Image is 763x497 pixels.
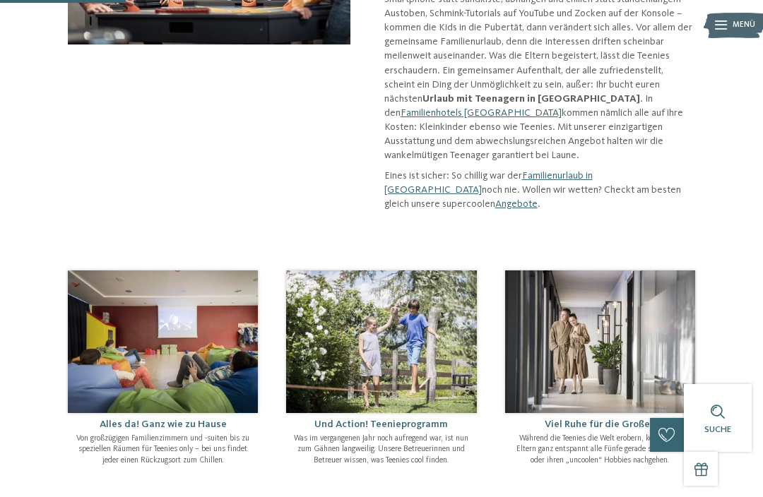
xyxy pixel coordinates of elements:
img: Urlaub mit Teenagern in Südtirol geplant? [286,270,476,412]
img: Urlaub mit Teenagern in Südtirol geplant? [68,270,258,412]
a: Angebote [495,199,538,209]
strong: Urlaub mit Teenagern in [GEOGRAPHIC_DATA] [422,94,640,104]
span: Viel Ruhe für die Großen [545,419,656,429]
span: Suche [704,425,731,434]
p: Eines ist sicher: So chillig war der noch nie. Wollen wir wetten? Checkt am besten gleich unsere ... [384,169,695,211]
p: Während die Teenies die Welt erobern, können die Eltern ganz entspannt alle Fünfe gerade sein las... [511,433,690,467]
p: Was im vergangenen Jahr noch aufregend war, ist nun zum Gähnen langweilig. Unsere Betreuerinnen u... [292,433,471,467]
img: Urlaub mit Teenagern in Südtirol geplant? [505,270,695,412]
span: Und Action! Teenieprogramm [314,419,448,429]
a: Familienhotels [GEOGRAPHIC_DATA] [401,108,562,118]
span: Alles da! Ganz wie zu Hause [100,419,227,429]
p: Von großzügigen Familienzimmern und -suiten bis zu speziellen Räumen für Teenies only – bei uns f... [73,433,252,467]
a: Familienurlaub in [GEOGRAPHIC_DATA] [384,171,593,195]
